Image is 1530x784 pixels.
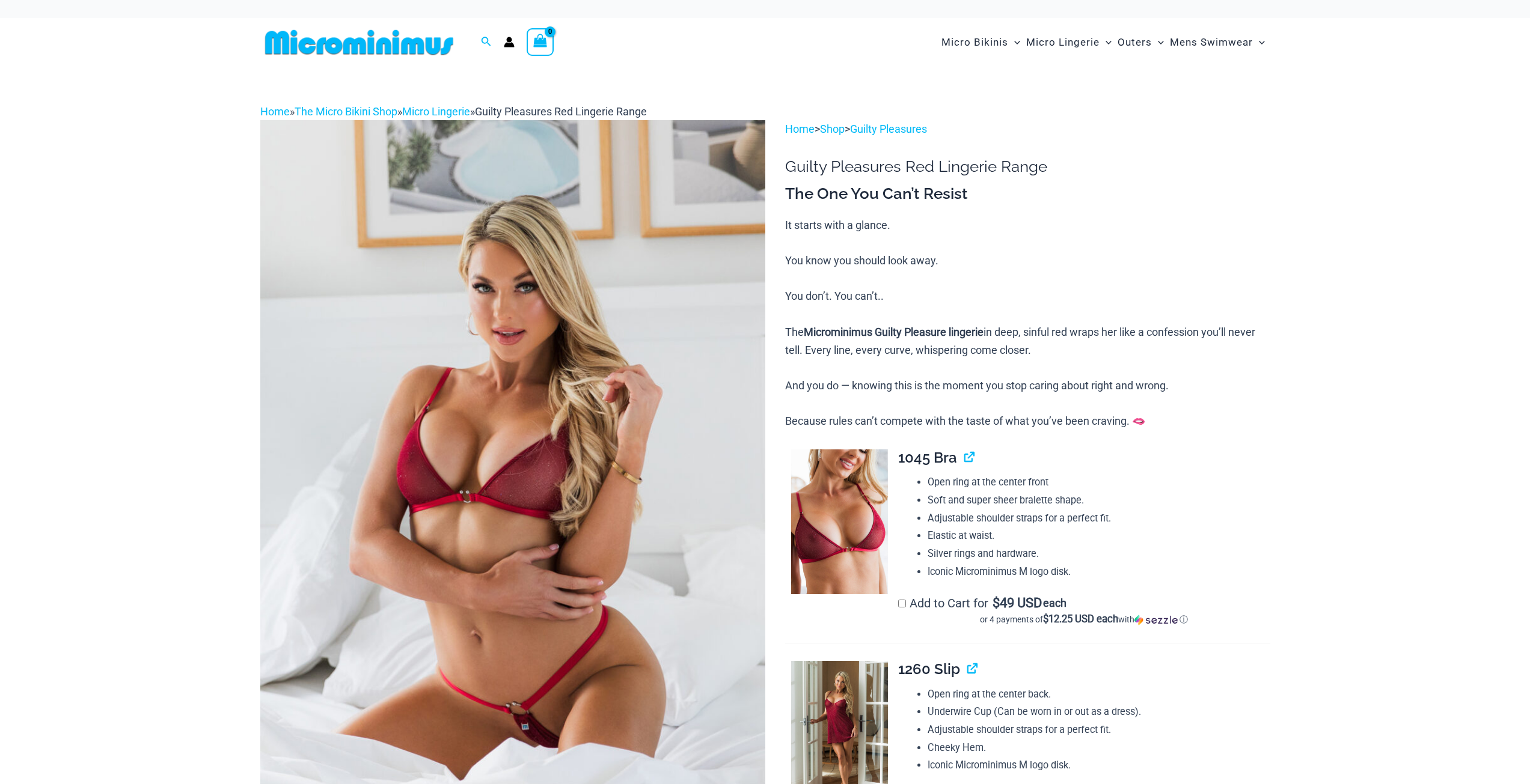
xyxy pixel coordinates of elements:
p: It starts with a glance. You know you should look away. You don’t. You can’t.. The in deep, sinfu... [785,216,1270,430]
img: Guilty Pleasures Red 1045 Bra [791,449,888,595]
span: Micro Lingerie [1026,27,1100,58]
a: Search icon link [481,35,492,50]
span: Menu Toggle [1152,27,1164,58]
a: Guilty Pleasures [850,123,927,135]
li: Soft and super sheer bralette shape. [928,491,1270,509]
a: The Micro Bikini Shop [295,105,397,118]
span: Mens Swimwear [1170,27,1253,58]
div: or 4 payments of with [898,613,1270,625]
b: Microminimus Guilty Pleasure lingerie [804,326,984,338]
span: Menu Toggle [1253,27,1265,58]
span: $12.25 USD each [1043,613,1118,625]
nav: Site Navigation [937,22,1270,62]
a: Home [785,123,815,135]
li: Iconic Microminimus M logo disk. [928,563,1270,581]
a: Micro Lingerie [402,105,470,118]
span: » » » [260,105,647,118]
img: MM SHOP LOGO FLAT [260,29,458,56]
a: Micro BikinisMenu ToggleMenu Toggle [938,24,1023,61]
h3: The One You Can’t Resist [785,184,1270,204]
span: Micro Bikinis [941,27,1008,58]
li: Underwire Cup (Can be worn in or out as a dress). [928,703,1270,721]
span: Outers [1118,27,1152,58]
li: Adjustable shoulder straps for a perfect fit. [928,721,1270,739]
a: Shop [820,123,845,135]
span: each [1043,597,1066,609]
span: Guilty Pleasures Red Lingerie Range [475,105,647,118]
div: or 4 payments of$12.25 USD eachwithSezzle Click to learn more about Sezzle [898,613,1270,625]
li: Open ring at the center back. [928,685,1270,703]
li: Open ring at the center front [928,473,1270,491]
h1: Guilty Pleasures Red Lingerie Range [785,157,1270,176]
a: View Shopping Cart, empty [527,28,554,56]
li: Iconic Microminimus M logo disk. [928,756,1270,774]
li: Elastic at waist. [928,527,1270,545]
span: Menu Toggle [1100,27,1112,58]
li: Cheeky Hem. [928,739,1270,757]
span: 49 USD [993,597,1042,609]
a: Mens SwimwearMenu ToggleMenu Toggle [1167,24,1268,61]
span: 1045 Bra [898,449,957,466]
a: Account icon link [504,37,515,47]
a: Micro LingerieMenu ToggleMenu Toggle [1023,24,1115,61]
input: Add to Cart for$49 USD eachor 4 payments of$12.25 USD eachwithSezzle Click to learn more about Se... [898,600,906,607]
img: Sezzle [1134,615,1178,625]
a: OutersMenu ToggleMenu Toggle [1115,24,1167,61]
li: Adjustable shoulder straps for a perfect fit. [928,509,1270,527]
p: > > [785,120,1270,138]
label: Add to Cart for [898,596,1270,625]
li: Silver rings and hardware. [928,545,1270,563]
span: Menu Toggle [1008,27,1020,58]
a: Home [260,105,290,118]
span: 1260 Slip [898,660,960,678]
span: $ [993,595,1000,610]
